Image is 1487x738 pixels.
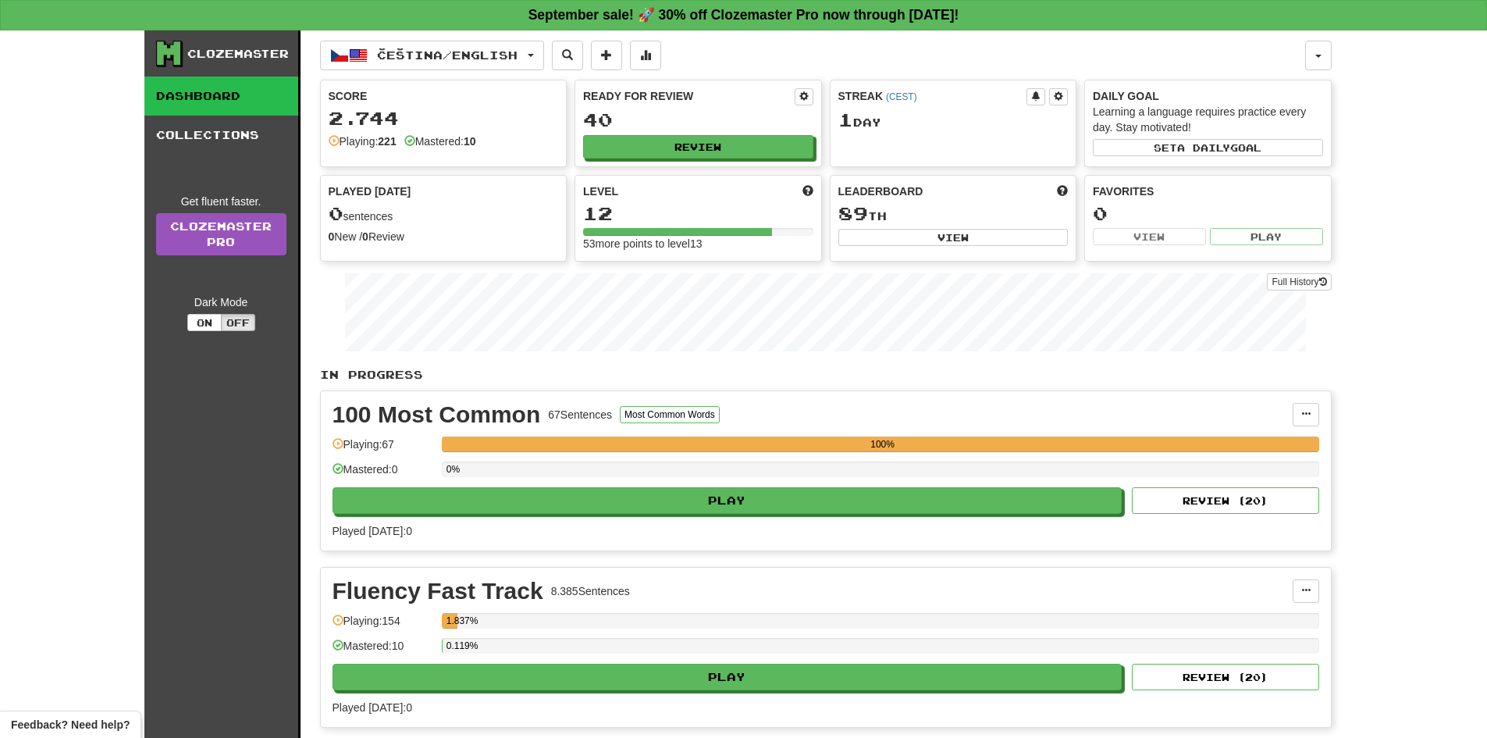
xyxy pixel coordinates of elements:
div: 1.837% [446,613,457,629]
div: Day [838,110,1069,130]
button: Play [333,487,1122,514]
strong: 0 [329,230,335,243]
button: View [1093,228,1206,245]
div: Playing: 67 [333,437,434,462]
span: 1 [838,109,853,130]
span: Played [DATE]: 0 [333,525,412,537]
div: 67 Sentences [548,407,612,422]
div: 100 Most Common [333,403,541,426]
button: Off [221,314,255,331]
button: Review (20) [1132,664,1319,690]
div: Clozemaster [187,46,289,62]
div: th [838,204,1069,224]
a: (CEST) [886,91,917,102]
div: Mastered: 0 [333,462,434,487]
strong: 10 [464,135,476,148]
span: Level [583,184,618,199]
div: New / Review [329,229,559,244]
div: Fluency Fast Track [333,579,543,603]
div: Ready for Review [583,88,795,104]
button: Most Common Words [620,406,720,423]
button: Play [1210,228,1323,245]
span: Played [DATE]: 0 [333,701,412,714]
div: 0 [1093,204,1323,223]
button: More stats [630,41,661,70]
a: Collections [144,116,298,155]
a: Dashboard [144,77,298,116]
strong: 0 [362,230,368,243]
button: Full History [1267,273,1331,291]
div: sentences [329,204,559,224]
button: Search sentences [552,41,583,70]
span: Open feedback widget [11,717,130,733]
strong: 221 [378,135,396,148]
div: Dark Mode [156,294,286,310]
div: 40 [583,110,813,130]
span: a daily [1177,142,1230,153]
button: View [838,229,1069,246]
button: Review [583,135,813,159]
div: Streak [838,88,1027,104]
div: Playing: 154 [333,613,434,639]
div: Mastered: [404,134,476,149]
div: 100% [446,437,1319,452]
button: Čeština/English [320,41,544,70]
p: In Progress [320,367,1332,383]
span: Čeština / English [377,48,518,62]
div: 8.385 Sentences [551,583,630,599]
span: Score more points to level up [802,184,813,199]
button: On [187,314,222,331]
span: Leaderboard [838,184,923,199]
div: 2.744 [329,109,559,128]
div: Get fluent faster. [156,194,286,209]
span: Played [DATE] [329,184,411,199]
div: Mastered: 10 [333,638,434,664]
span: 89 [838,202,868,224]
div: Daily Goal [1093,88,1323,104]
div: Playing: [329,134,397,149]
button: Seta dailygoal [1093,139,1323,156]
div: 12 [583,204,813,223]
div: Learning a language requires practice every day. Stay motivated! [1093,104,1323,135]
span: This week in points, UTC [1057,184,1068,199]
div: 53 more points to level 13 [583,236,813,251]
strong: September sale! 🚀 30% off Clozemaster Pro now through [DATE]! [528,7,959,23]
button: Play [333,664,1122,690]
span: 0 [329,202,343,224]
button: Review (20) [1132,487,1319,514]
div: Score [329,88,559,104]
div: Favorites [1093,184,1323,199]
button: Add sentence to collection [591,41,622,70]
a: ClozemasterPro [156,213,286,255]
